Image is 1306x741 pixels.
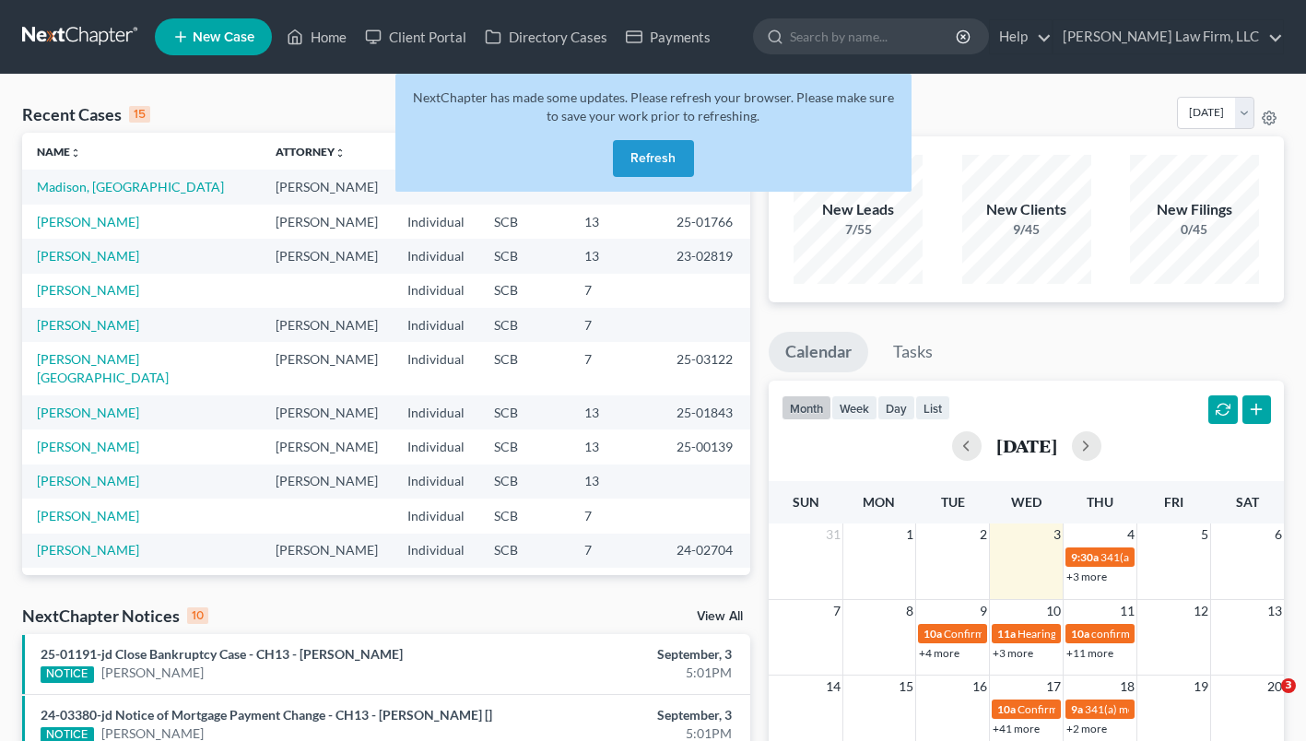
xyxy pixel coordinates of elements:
a: View All [697,610,743,623]
span: 10a [924,627,942,641]
td: 25-00139 [662,429,750,464]
span: 13 [1265,600,1284,622]
td: Individual [393,499,479,533]
a: 24-03380-jd Notice of Mortgage Payment Change - CH13 - [PERSON_NAME] [] [41,707,492,723]
iframe: Intercom live chat [1243,678,1288,723]
td: Individual [393,568,479,602]
td: Individual [393,239,479,273]
td: SCB [479,239,570,273]
span: New Case [193,30,254,44]
a: [PERSON_NAME] [37,473,139,488]
td: Individual [393,308,479,342]
a: [PERSON_NAME] [37,282,139,298]
span: 9a [1071,702,1083,716]
span: 341(a) meeting for [PERSON_NAME] [1085,702,1263,716]
td: [PERSON_NAME] [261,308,393,342]
a: [PERSON_NAME] [37,317,139,333]
button: Refresh [613,140,694,177]
td: Individual [393,465,479,499]
td: SCB [479,205,570,239]
span: 6 [1273,523,1284,546]
span: Confirmation Hearing for [PERSON_NAME] [1018,702,1229,716]
span: 8 [904,600,915,622]
h2: [DATE] [996,436,1057,455]
td: Individual [393,395,479,429]
span: 10a [997,702,1016,716]
a: +4 more [919,646,959,660]
span: 20 [1265,676,1284,698]
button: list [915,395,950,420]
div: Recent Cases [22,103,150,125]
a: [PERSON_NAME] [37,405,139,420]
a: Attorneyunfold_more [276,145,346,159]
span: Thu [1087,494,1113,510]
a: Directory Cases [476,20,617,53]
span: 9:30a [1071,550,1099,564]
td: 25-03122 [662,342,750,394]
a: [PERSON_NAME] [101,664,204,682]
td: 25-01843 [662,395,750,429]
div: New Leads [794,199,923,220]
td: 24-02704 [662,534,750,568]
a: Payments [617,20,720,53]
a: +3 more [1066,570,1107,583]
td: [PERSON_NAME] [261,465,393,499]
span: 2 [978,523,989,546]
td: Individual [393,342,479,394]
td: 13 [570,205,662,239]
td: 25-01766 [662,205,750,239]
span: 5 [1199,523,1210,546]
div: September, 3 [513,706,732,724]
div: September, 3 [513,645,732,664]
span: 12 [1192,600,1210,622]
a: [PERSON_NAME] Law Firm, LLC [1053,20,1283,53]
input: Search by name... [790,19,959,53]
td: 7 [570,274,662,308]
td: SCB [479,534,570,568]
a: [PERSON_NAME][GEOGRAPHIC_DATA] [37,351,169,385]
td: SCB [479,395,570,429]
td: [PERSON_NAME] [261,170,393,204]
span: NextChapter has made some updates. Please refresh your browser. Please make sure to save your wor... [413,89,894,123]
td: 13 [570,429,662,464]
a: [PERSON_NAME] [37,542,139,558]
span: 1 [904,523,915,546]
td: Individual [393,429,479,464]
span: 3 [1052,523,1063,546]
td: SCB [479,274,570,308]
td: 13 [570,395,662,429]
td: [PERSON_NAME] [261,568,393,602]
span: Fri [1164,494,1183,510]
span: Tue [941,494,965,510]
td: SCB [479,568,570,602]
a: Madison, [GEOGRAPHIC_DATA] [37,179,224,194]
td: Individual [393,534,479,568]
td: Individual [393,205,479,239]
div: NOTICE [41,666,94,683]
td: [PERSON_NAME] [261,205,393,239]
span: 341(a) meeting for [PERSON_NAME] [1100,550,1278,564]
td: SCB [479,499,570,533]
a: Home [277,20,356,53]
span: 11 [1118,600,1136,622]
td: [PERSON_NAME] [261,395,393,429]
a: +41 more [993,722,1040,735]
td: [PERSON_NAME] [261,239,393,273]
span: 9 [978,600,989,622]
span: 14 [824,676,842,698]
span: Sat [1236,494,1259,510]
td: SCB [479,429,570,464]
span: 31 [824,523,842,546]
span: 7 [831,600,842,622]
a: Help [990,20,1052,53]
div: NextChapter Notices [22,605,208,627]
span: 19 [1192,676,1210,698]
span: Mon [863,494,895,510]
td: Individual [393,274,479,308]
td: Individual [393,170,479,204]
span: 17 [1044,676,1063,698]
a: 25-01191-jd Close Bankruptcy Case - CH13 - [PERSON_NAME] [41,646,403,662]
td: 7 [570,499,662,533]
div: New Clients [962,199,1091,220]
span: 3 [1281,678,1296,693]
